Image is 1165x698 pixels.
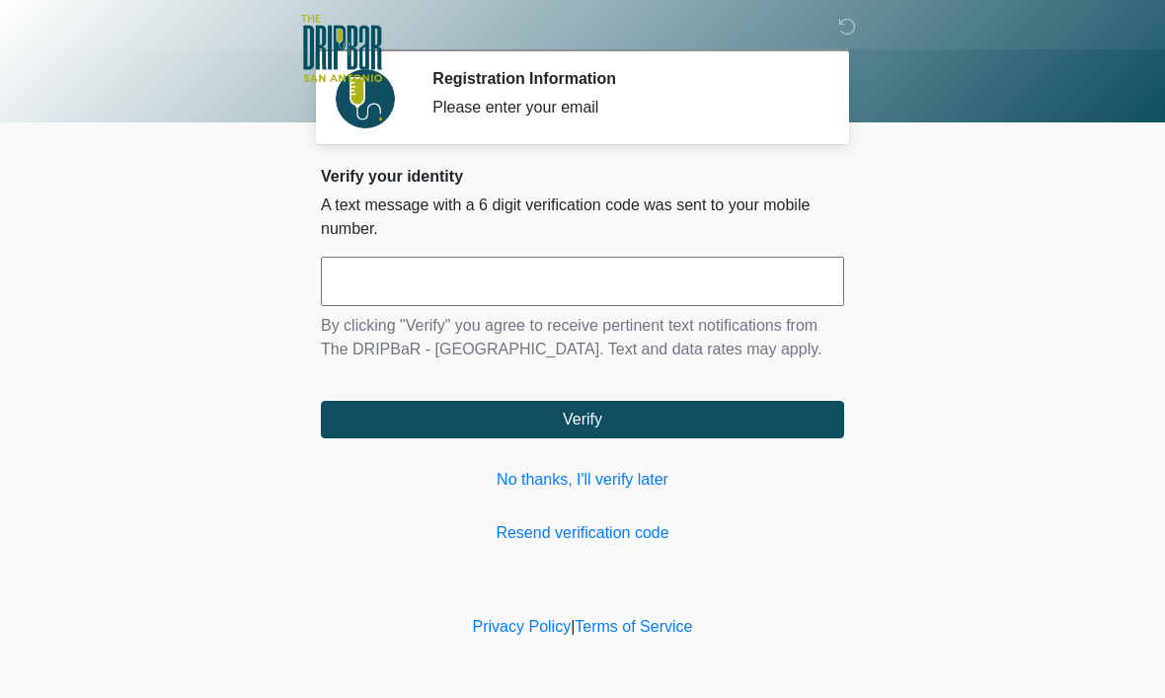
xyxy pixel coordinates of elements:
a: | [571,618,575,635]
div: Please enter your email [432,96,815,119]
h2: Verify your identity [321,167,844,186]
a: No thanks, I'll verify later [321,468,844,492]
img: Agent Avatar [336,69,395,128]
a: Privacy Policy [473,618,572,635]
p: By clicking "Verify" you agree to receive pertinent text notifications from The DRIPBaR - [GEOGRA... [321,314,844,361]
a: Resend verification code [321,521,844,545]
a: Terms of Service [575,618,692,635]
img: The DRIPBaR - San Antonio Fossil Creek Logo [301,15,382,84]
button: Verify [321,401,844,438]
p: A text message with a 6 digit verification code was sent to your mobile number. [321,194,844,241]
